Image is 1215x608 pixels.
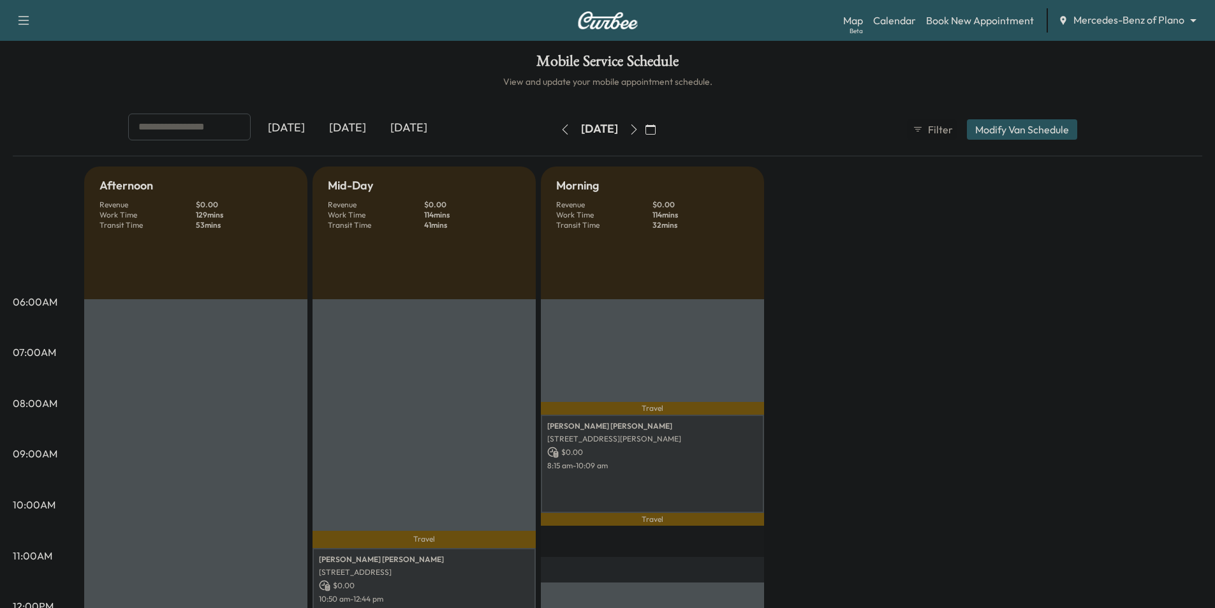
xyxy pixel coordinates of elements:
p: 8:15 am - 10:09 am [547,461,758,471]
p: [PERSON_NAME] [PERSON_NAME] [547,421,758,431]
p: $ 0.00 [547,447,758,458]
p: 10:50 am - 12:44 pm [319,594,529,604]
p: Revenue [556,200,652,210]
div: Beta [850,26,863,36]
p: 06:00AM [13,294,57,309]
button: Filter [907,119,957,140]
p: Transit Time [556,220,652,230]
p: [PERSON_NAME] [PERSON_NAME] [319,554,529,565]
div: [DATE] [317,114,378,143]
p: 07:00AM [13,345,56,360]
p: Work Time [556,210,652,220]
p: $ 0.00 [319,580,529,591]
div: [DATE] [581,121,618,137]
p: Travel [541,402,764,415]
p: Transit Time [328,220,424,230]
h5: Mid-Day [328,177,373,195]
img: Curbee Logo [577,11,638,29]
p: Transit Time [99,220,196,230]
p: 11:00AM [13,548,52,563]
div: [DATE] [378,114,439,143]
p: 129 mins [196,210,292,220]
p: Travel [541,513,764,526]
button: Modify Van Schedule [967,119,1077,140]
p: 53 mins [196,220,292,230]
p: 114 mins [424,210,520,220]
h6: View and update your mobile appointment schedule. [13,75,1202,88]
a: Book New Appointment [926,13,1034,28]
div: [DATE] [256,114,317,143]
p: [STREET_ADDRESS] [319,567,529,577]
p: [STREET_ADDRESS][PERSON_NAME] [547,434,758,444]
h5: Morning [556,177,599,195]
p: $ 0.00 [196,200,292,210]
p: 41 mins [424,220,520,230]
p: 10:00AM [13,497,55,512]
p: 09:00AM [13,446,57,461]
p: $ 0.00 [652,200,749,210]
p: $ 0.00 [424,200,520,210]
span: Filter [928,122,951,137]
p: Revenue [328,200,424,210]
p: 114 mins [652,210,749,220]
h5: Afternoon [99,177,153,195]
p: 08:00AM [13,396,57,411]
p: Work Time [328,210,424,220]
p: Work Time [99,210,196,220]
p: 32 mins [652,220,749,230]
a: MapBeta [843,13,863,28]
h1: Mobile Service Schedule [13,54,1202,75]
a: Calendar [873,13,916,28]
p: Revenue [99,200,196,210]
p: Travel [313,531,536,548]
span: Mercedes-Benz of Plano [1073,13,1184,27]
